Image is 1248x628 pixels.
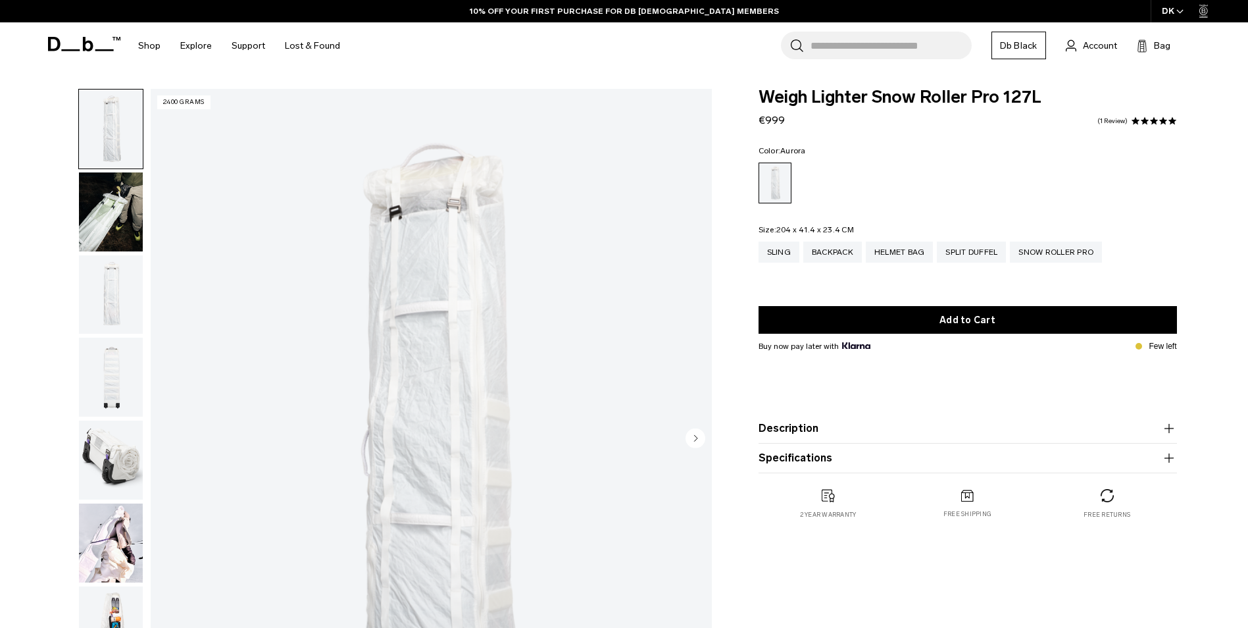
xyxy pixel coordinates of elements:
[1084,510,1130,519] p: Free returns
[1137,38,1170,53] button: Bag
[79,338,143,417] img: Weigh_Lighter_Snow_Roller_Pro_127L_3.png
[842,342,870,349] img: {"height" => 20, "alt" => "Klarna"}
[78,172,143,252] button: Weigh_Lighter_snow_Roller_Lifestyle.png
[803,242,862,263] a: Backpack
[1010,242,1102,263] a: Snow Roller Pro
[937,242,1006,263] a: Split Duffel
[686,428,705,450] button: Next slide
[759,163,791,203] a: Aurora
[128,22,350,69] nav: Main Navigation
[157,95,211,109] p: 2400 grams
[78,89,143,169] button: Weigh_Lighter_Snow_Roller_Pro_127L_1.png
[78,255,143,335] button: Weigh_Lighter_Snow_Roller_Pro_127L_2.png
[79,255,143,334] img: Weigh_Lighter_Snow_Roller_Pro_127L_2.png
[1097,118,1128,124] a: 1 reviews
[759,450,1177,466] button: Specifications
[1154,39,1170,53] span: Bag
[759,114,785,126] span: €999
[285,22,340,69] a: Lost & Found
[232,22,265,69] a: Support
[79,504,143,583] img: Weigh Lighter Snow Roller Pro 127L Aurora
[79,90,143,169] img: Weigh_Lighter_Snow_Roller_Pro_127L_1.png
[759,306,1177,334] button: Add to Cart
[79,172,143,251] img: Weigh_Lighter_snow_Roller_Lifestyle.png
[759,242,799,263] a: Sling
[1149,340,1176,352] p: Few left
[79,421,143,500] img: Weigh_Lighter_Snow_Roller_Pro_127L_4.png
[180,22,212,69] a: Explore
[759,89,1177,106] span: Weigh Lighter Snow Roller Pro 127L
[943,510,991,519] p: Free shipping
[759,226,854,234] legend: Size:
[78,503,143,583] button: Weigh Lighter Snow Roller Pro 127L Aurora
[1066,38,1117,53] a: Account
[991,32,1046,59] a: Db Black
[470,5,779,17] a: 10% OFF YOUR FIRST PURCHASE FOR DB [DEMOGRAPHIC_DATA] MEMBERS
[866,242,934,263] a: Helmet Bag
[78,337,143,417] button: Weigh_Lighter_Snow_Roller_Pro_127L_3.png
[78,420,143,500] button: Weigh_Lighter_Snow_Roller_Pro_127L_4.png
[800,510,857,519] p: 2 year warranty
[759,340,870,352] span: Buy now pay later with
[759,147,806,155] legend: Color:
[138,22,161,69] a: Shop
[780,146,806,155] span: Aurora
[1083,39,1117,53] span: Account
[759,421,1177,436] button: Description
[776,225,854,234] span: 204 x 41.4 x 23.4 CM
